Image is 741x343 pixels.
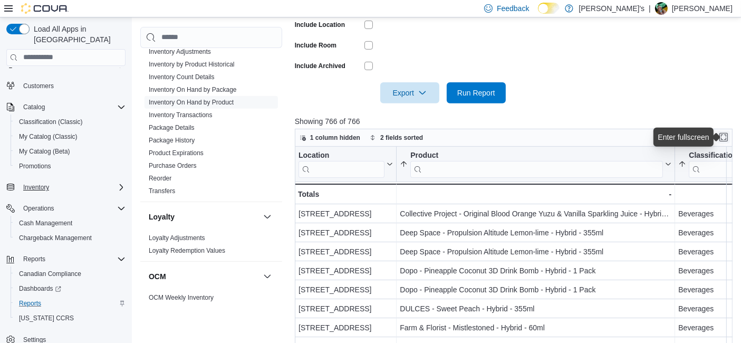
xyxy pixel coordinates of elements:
[15,268,126,280] span: Canadian Compliance
[149,271,259,281] button: OCM
[15,282,65,295] a: Dashboards
[299,245,393,258] div: [STREET_ADDRESS]
[19,162,51,170] span: Promotions
[365,131,427,144] button: 2 fields sorted
[15,217,126,230] span: Cash Management
[149,246,225,254] a: Loyalty Redemption Values
[149,233,205,242] span: Loyalty Adjustments
[23,255,45,263] span: Reports
[2,252,130,266] button: Reports
[15,297,126,310] span: Reports
[149,211,259,222] button: Loyalty
[11,216,130,231] button: Cash Management
[15,297,45,310] a: Reports
[23,204,54,213] span: Operations
[30,24,126,45] span: Load All Apps in [GEOGRAPHIC_DATA]
[410,150,663,160] div: Product
[149,161,197,169] span: Purchase Orders
[649,2,651,15] p: |
[387,82,433,103] span: Export
[19,147,70,156] span: My Catalog (Beta)
[149,174,171,182] span: Reorder
[11,115,130,129] button: Classification (Classic)
[457,88,495,98] span: Run Report
[295,41,336,50] label: Include Room
[380,134,423,142] span: 2 fields sorted
[299,226,393,239] div: [STREET_ADDRESS]
[149,293,214,301] a: OCM Weekly Inventory
[149,72,215,81] span: Inventory Count Details
[15,232,126,244] span: Chargeback Management
[579,2,644,15] p: [PERSON_NAME]'s
[140,45,282,201] div: Inventory
[658,132,709,142] div: Enter fullscreen
[538,3,560,14] input: Dark Mode
[2,100,130,115] button: Catalog
[400,245,671,258] div: Deep Space - Propulsion Altitude Lemon-lime - Hybrid - 355ml
[19,270,81,278] span: Canadian Compliance
[400,321,671,334] div: Farm & Florist - Mistlestoned - Hybrid - 60ml
[149,187,175,194] a: Transfers
[19,219,72,227] span: Cash Management
[19,181,53,194] button: Inventory
[19,284,61,293] span: Dashboards
[149,136,195,144] span: Package History
[149,174,171,182] a: Reorder
[298,188,393,201] div: Totals
[11,281,130,296] a: Dashboards
[149,73,215,80] a: Inventory Count Details
[15,130,82,143] a: My Catalog (Classic)
[299,264,393,277] div: [STREET_ADDRESS]
[19,299,41,308] span: Reports
[149,110,213,119] span: Inventory Transactions
[149,47,211,55] a: Inventory Adjustments
[11,311,130,326] button: [US_STATE] CCRS
[140,291,282,308] div: OCM
[2,180,130,195] button: Inventory
[149,148,204,157] span: Product Expirations
[149,60,235,68] span: Inventory by Product Historical
[15,312,78,325] a: [US_STATE] CCRS
[19,101,49,113] button: Catalog
[149,111,213,118] a: Inventory Transactions
[19,181,126,194] span: Inventory
[261,270,274,282] button: OCM
[149,149,204,156] a: Product Expirations
[299,150,384,160] div: Location
[19,253,50,265] button: Reports
[149,85,237,93] a: Inventory On Hand by Package
[400,207,671,220] div: Collective Project - Original Blood Orange Yuzu & Vanilla Sparkling Juice - Hybrid - 355ml
[19,101,126,113] span: Catalog
[295,21,345,29] label: Include Location
[15,116,87,128] a: Classification (Classic)
[19,202,59,215] button: Operations
[19,314,74,322] span: [US_STATE] CCRS
[15,145,74,158] a: My Catalog (Beta)
[149,271,166,281] h3: OCM
[299,321,393,334] div: [STREET_ADDRESS]
[295,116,737,127] p: Showing 766 of 766
[23,103,45,111] span: Catalog
[11,144,130,159] button: My Catalog (Beta)
[15,268,85,280] a: Canadian Compliance
[15,232,96,244] a: Chargeback Management
[149,98,234,106] a: Inventory On Hand by Product
[299,302,393,315] div: [STREET_ADDRESS]
[19,253,126,265] span: Reports
[19,118,83,126] span: Classification (Classic)
[295,62,345,70] label: Include Archived
[15,116,126,128] span: Classification (Classic)
[261,210,274,223] button: Loyalty
[21,3,69,14] img: Cova
[11,159,130,174] button: Promotions
[299,283,393,296] div: [STREET_ADDRESS]
[400,264,671,277] div: Dopo - Pineapple Coconut 3D Drink Bomb - Hybrid - 1 Pack
[11,231,130,245] button: Chargeback Management
[149,60,235,68] a: Inventory by Product Historical
[15,312,126,325] span: Washington CCRS
[410,150,663,177] div: Product
[717,131,730,144] button: Enter fullscreen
